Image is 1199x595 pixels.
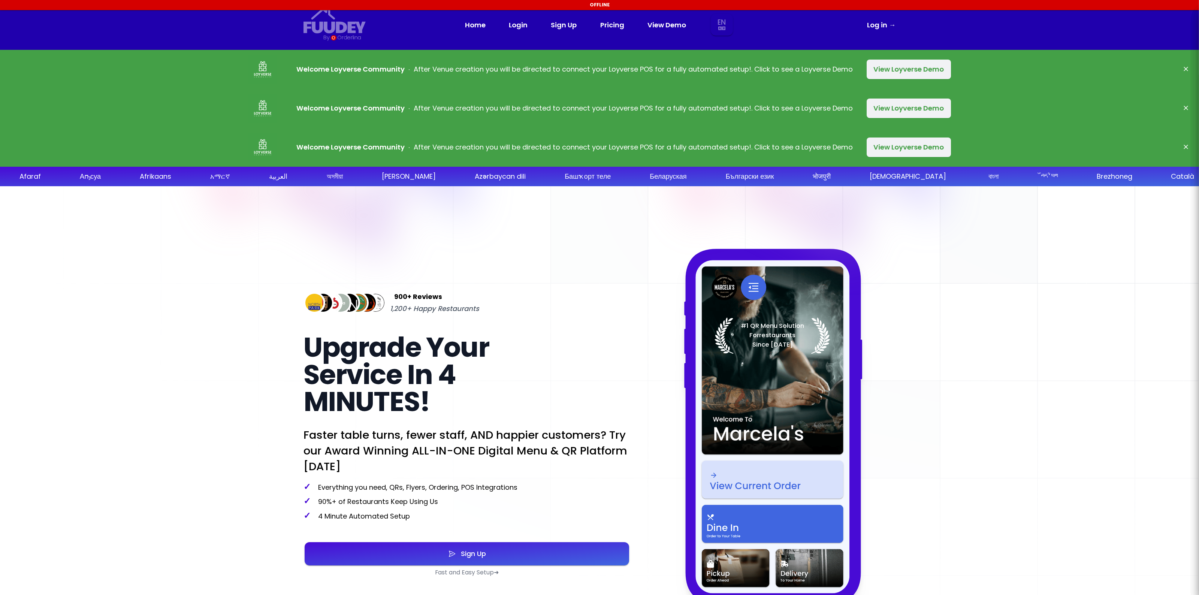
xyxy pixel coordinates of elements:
p: Everything you need, QRs, Flyers, Ordering, POS Integrations [303,482,631,492]
div: Orderlina [337,34,361,42]
div: Offline [1,1,1198,9]
img: Review Img [365,292,386,314]
a: Log in [867,19,896,31]
div: বাংলা [988,171,999,181]
div: By [323,34,329,42]
span: → [889,20,896,30]
a: Sign Up [551,19,577,31]
div: Afaraf [19,171,41,181]
img: Laurel [715,318,830,354]
img: Review Img [303,292,325,314]
div: Башҡорт теле [565,171,611,181]
span: 1,200+ Happy Restaurants [390,303,479,314]
div: অসমীয়া [327,171,343,181]
div: Azərbaycan dili [475,171,526,181]
strong: Welcome Loyverse Community [296,142,405,152]
span: Upgrade Your Service In 4 MINUTES! [303,328,489,421]
p: 4 Minute Automated Setup [303,511,631,521]
a: Pricing [600,19,624,31]
div: Català [1171,171,1194,181]
strong: Welcome Loyverse Community [296,103,405,113]
div: العربية [269,171,287,181]
div: አማርኛ [210,171,230,181]
span: ✓ [303,480,311,493]
a: Login [509,19,528,31]
img: Review Img [329,292,351,314]
div: Afrikaans [140,171,171,181]
svg: {/* Added fill="currentColor" here */} {/* This rectangle defines the background. Its explicit fi... [303,8,366,34]
div: Brezhoneg [1097,171,1132,181]
div: [PERSON_NAME] [382,171,436,181]
p: After Venue creation you will be directed to connect your Loyverse POS for a fully automated setu... [296,141,852,153]
img: Review Img [356,292,377,314]
span: 900+ Reviews [394,291,442,302]
div: भोजपुरी [813,171,831,181]
img: Review Img [347,292,369,314]
button: Sign Up [305,542,629,565]
p: After Venue creation you will be directed to connect your Loyverse POS for a fully automated setu... [296,63,852,75]
p: 90%+ of Restaurants Keep Using Us [303,496,631,507]
p: After Venue creation you will be directed to connect your Loyverse POS for a fully automated setu... [296,102,852,114]
span: ✓ [303,495,311,507]
span: ✓ [303,509,311,522]
button: View Loyverse Demo [867,60,951,79]
a: View Demo [647,19,686,31]
div: Sign Up [456,550,486,557]
img: Review Img [338,292,360,314]
div: [DEMOGRAPHIC_DATA] [870,171,946,181]
p: Fast and Easy Setup ➜ [303,569,631,577]
a: Home [465,19,486,31]
button: View Loyverse Demo [867,138,951,157]
div: Беларуская [650,171,686,181]
div: བོད་ཡིག [1041,171,1058,181]
button: View Loyverse Demo [867,99,951,118]
strong: Welcome Loyverse Community [296,64,405,74]
div: Български език [726,171,774,181]
img: Review Img [312,292,334,314]
div: Аҧсуа [80,171,101,181]
img: Review Img [321,292,342,314]
p: Faster table turns, fewer staff, AND happier customers? Try our Award Winning ALL-IN-ONE Digital ... [303,427,631,474]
